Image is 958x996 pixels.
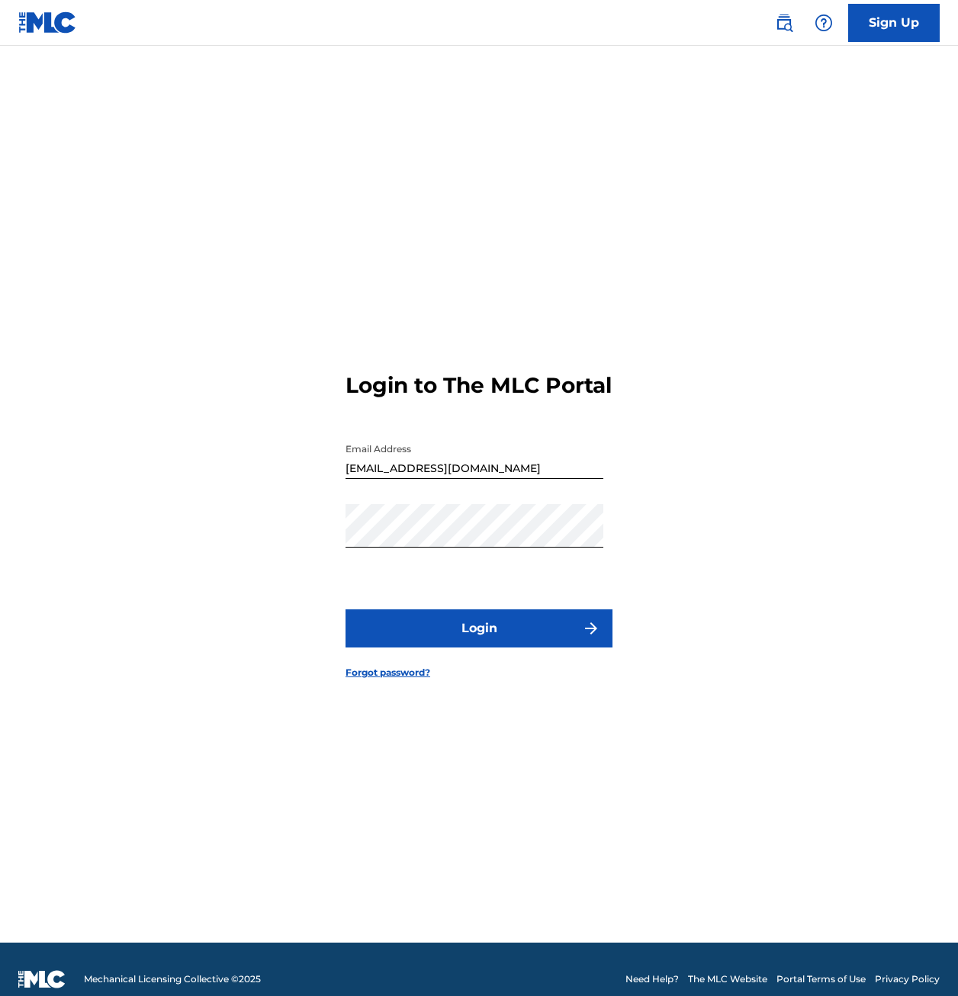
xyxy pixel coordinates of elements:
img: help [815,14,833,32]
img: f7272a7cc735f4ea7f67.svg [582,619,600,638]
img: search [775,14,793,32]
span: Mechanical Licensing Collective © 2025 [84,972,261,986]
a: Need Help? [625,972,679,986]
a: Forgot password? [346,666,430,680]
h3: Login to The MLC Portal [346,372,612,399]
button: Login [346,609,612,647]
img: logo [18,970,66,988]
img: MLC Logo [18,11,77,34]
a: Portal Terms of Use [776,972,866,986]
a: Public Search [769,8,799,38]
div: Help [809,8,839,38]
a: Privacy Policy [875,972,940,986]
a: Sign Up [848,4,940,42]
a: The MLC Website [688,972,767,986]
